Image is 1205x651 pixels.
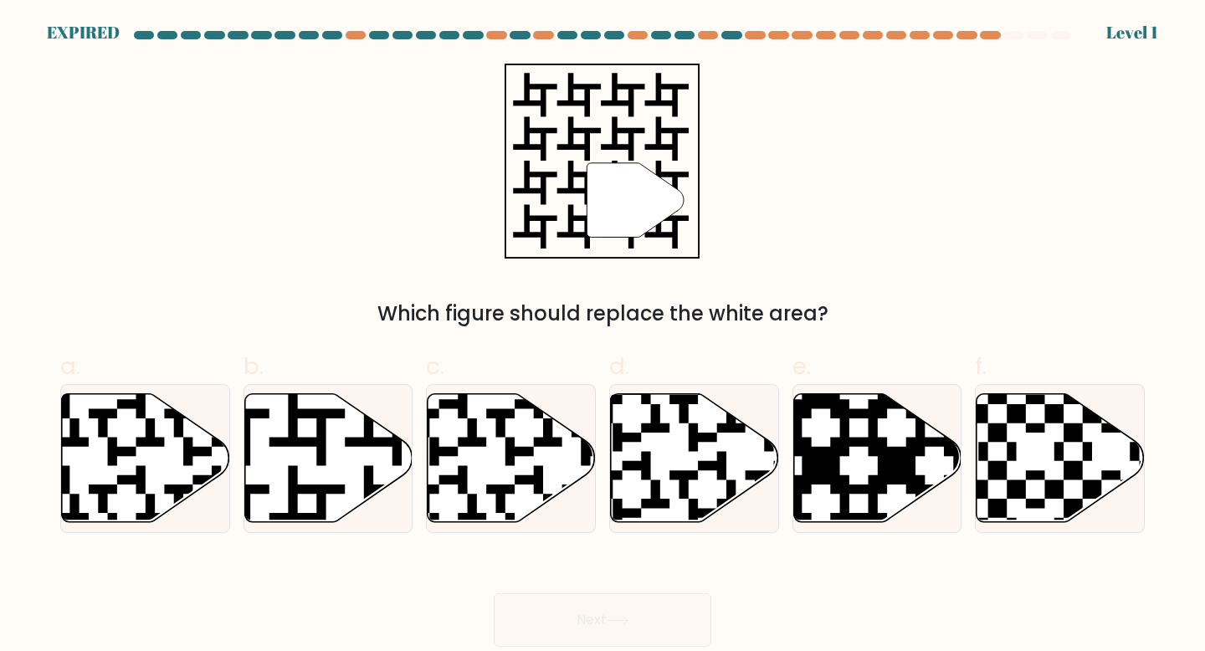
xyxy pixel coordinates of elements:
[609,350,629,382] span: d.
[60,350,80,382] span: a.
[1106,20,1158,45] div: Level 1
[587,163,685,238] g: "
[426,350,444,382] span: c.
[244,350,264,382] span: b.
[792,350,811,382] span: e.
[47,20,120,45] div: EXPIRED
[975,350,987,382] span: f.
[70,299,1135,329] div: Which figure should replace the white area?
